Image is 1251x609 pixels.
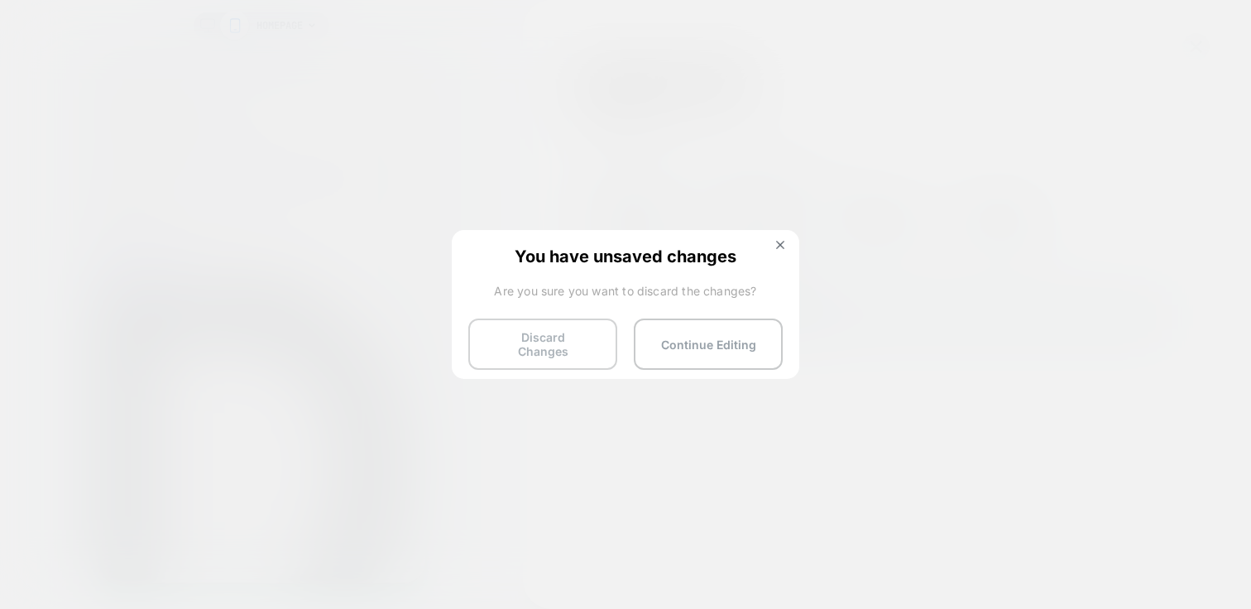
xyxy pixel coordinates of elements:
[25,165,150,180] span: [GEOGRAPHIC_DATA]
[776,241,784,249] img: close
[468,247,783,263] span: You have unsaved changes
[634,319,783,370] button: Continue Editing
[468,319,617,370] button: Discard Changes
[468,284,783,298] span: Are you sure you want to discard the changes?
[7,149,29,161] span: Next
[7,23,50,36] span: Previous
